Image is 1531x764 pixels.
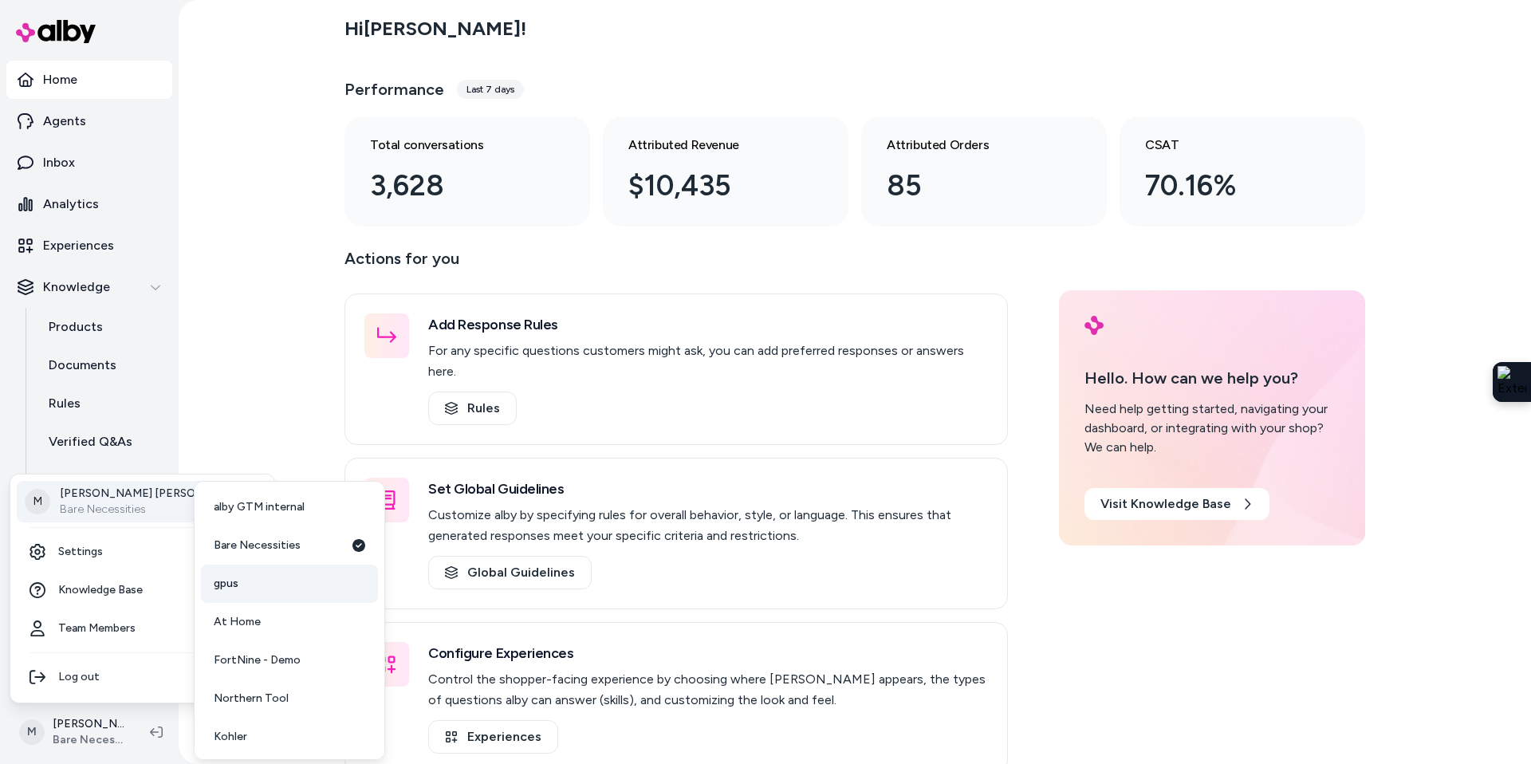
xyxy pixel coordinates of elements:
[25,489,50,514] span: M
[214,614,261,630] span: At Home
[214,576,238,592] span: gpus
[214,691,289,707] span: Northern Tool
[60,502,247,518] p: Bare Necessities
[214,652,301,668] span: FortNine - Demo
[17,533,268,571] a: Settings
[60,486,247,502] p: [PERSON_NAME] [PERSON_NAME]
[17,609,268,648] a: Team Members
[214,729,247,745] span: Kohler
[58,582,143,598] span: Knowledge Base
[214,538,301,553] span: Bare Necessities
[17,658,268,696] div: Log out
[214,499,305,515] span: alby GTM internal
